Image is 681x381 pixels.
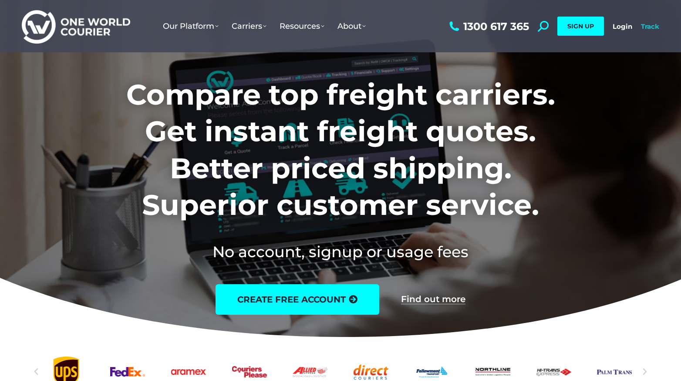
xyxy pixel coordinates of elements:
[163,21,219,31] span: Our Platform
[613,22,632,31] a: Login
[641,22,659,31] a: Track
[557,17,604,36] a: SIGN UP
[232,21,266,31] span: Carriers
[225,13,273,40] a: Carriers
[69,76,613,224] h1: Compare top freight carriers. Get instant freight quotes. Better priced shipping. Superior custom...
[401,295,465,304] a: Find out more
[156,13,225,40] a: Our Platform
[69,241,613,262] h2: No account, signup or usage fees
[280,21,324,31] span: Resources
[447,21,529,32] a: 1300 617 365
[331,13,372,40] a: About
[22,9,130,44] img: One World Courier
[567,22,594,30] span: SIGN UP
[273,13,331,40] a: Resources
[216,284,379,315] a: create free account
[337,21,366,31] span: About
